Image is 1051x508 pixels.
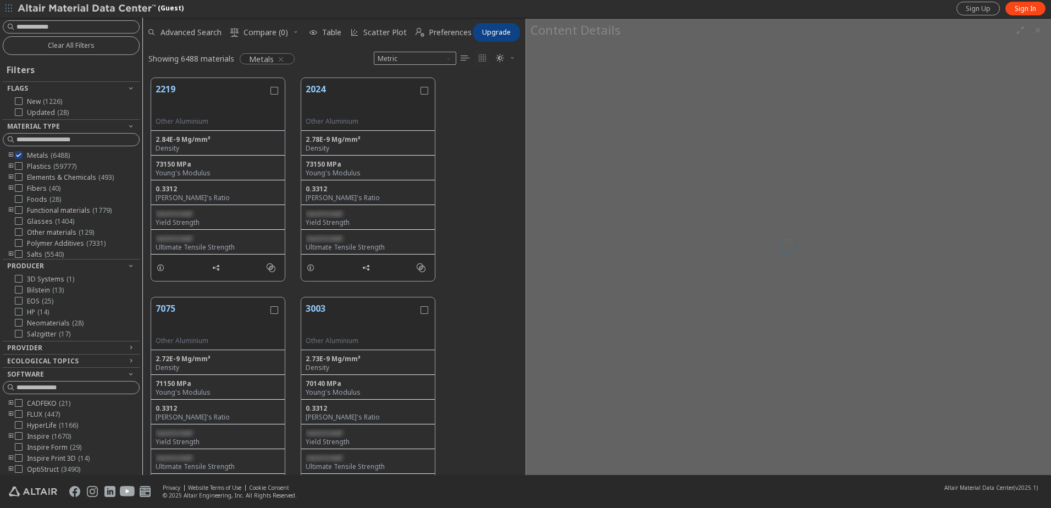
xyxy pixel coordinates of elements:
i: toogle group [7,250,15,259]
span: ( 40 ) [49,184,60,193]
a: Sign Up [956,2,1000,15]
span: restricted [156,453,192,462]
div: Ultimate Tensile Strength [156,462,280,471]
span: restricted [156,428,192,438]
div: 2.84E-9 Mg/mm³ [156,135,280,144]
span: ( 28 ) [72,318,84,328]
a: Privacy [163,484,180,492]
span: ( 13 ) [52,285,64,295]
button: Similar search [412,257,435,279]
span: ( 1226 ) [43,97,62,106]
span: ( 21 ) [59,399,70,408]
div: 0.3312 [306,404,430,413]
div: Density [306,363,430,372]
div: Filters [3,55,40,81]
i:  [230,28,239,37]
div: Young's Modulus [156,388,280,397]
div: 2.73E-9 Mg/mm³ [306,355,430,363]
span: Altair Material Data Center [944,484,1014,492]
div: Yield Strength [306,438,430,446]
span: Functional materials [27,206,112,215]
div: 73150 MPa [156,160,280,169]
img: Altair Material Data Center [18,3,158,14]
span: Upgrade [482,28,511,37]
span: HP [27,308,49,317]
span: Glasses [27,217,74,226]
span: Fibers [27,184,60,193]
span: HyperLife [27,421,78,430]
span: Ecological Topics [7,356,79,366]
span: Clear All Filters [48,41,95,50]
div: Other Aluminium [156,336,268,345]
span: Metals [27,151,70,160]
span: Foods [27,195,61,204]
div: Ultimate Tensile Strength [306,462,430,471]
button: Theme [491,49,520,67]
div: Yield Strength [306,218,430,227]
span: ( 29 ) [70,443,81,452]
i: toogle group [7,465,15,474]
span: CADFEKO [27,399,70,408]
button: 2219 [156,82,268,117]
div: 2.72E-9 Mg/mm³ [156,355,280,363]
span: Inspire Form [27,443,81,452]
div: Young's Modulus [306,169,430,178]
i: toogle group [7,162,15,171]
span: Preferences [429,29,472,36]
div: Yield Strength [156,438,280,446]
span: New [27,97,62,106]
span: ( 28 ) [49,195,61,204]
div: [PERSON_NAME]'s Ratio [306,194,430,202]
span: Advanced Search [161,29,222,36]
i: toogle group [7,399,15,408]
div: grid [143,70,525,475]
span: Scatter Plot [363,29,407,36]
button: Provider [3,341,140,355]
div: Density [156,144,280,153]
span: ( 6488 ) [51,151,70,160]
i: toogle group [7,184,15,193]
div: Other Aluminium [306,117,418,126]
span: Metric [374,52,456,65]
i: toogle group [7,410,15,419]
button: Share [207,257,230,279]
span: 3D Systems [27,275,74,284]
button: Share [357,257,380,279]
button: Tile View [474,49,491,67]
button: Similar search [262,257,285,279]
i:  [478,54,487,63]
span: Bilstein [27,286,64,295]
span: ( 1670 ) [52,432,71,441]
span: Sign In [1015,4,1036,13]
button: Software [3,368,140,381]
span: Inspire Print 3D [27,454,90,463]
i:  [496,54,505,63]
button: 3003 [306,302,418,336]
button: Details [301,257,324,279]
span: ( 493 ) [98,173,114,182]
button: Upgrade [473,23,520,42]
div: 0.3312 [156,185,280,194]
div: Unit System [374,52,456,65]
span: Inspire [27,432,71,441]
div: [PERSON_NAME]'s Ratio [156,194,280,202]
span: Material Type [7,122,60,131]
span: restricted [156,234,192,243]
span: Flags [7,84,28,93]
div: Ultimate Tensile Strength [156,243,280,252]
span: Polymer Additives [27,239,106,248]
span: Table [322,29,341,36]
span: ( 7331 ) [86,239,106,248]
span: ( 28 ) [57,108,69,117]
div: © 2025 Altair Engineering, Inc. All Rights Reserved. [163,492,297,499]
span: Updated [27,108,69,117]
span: Salzgitter [27,330,70,339]
span: Plastics [27,162,76,171]
span: OptiStruct [27,465,80,474]
i:  [267,263,275,272]
div: 73150 MPa [306,160,430,169]
span: ( 59777 ) [53,162,76,171]
span: Compare (0) [244,29,288,36]
button: Producer [3,259,140,273]
span: EOS [27,297,53,306]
